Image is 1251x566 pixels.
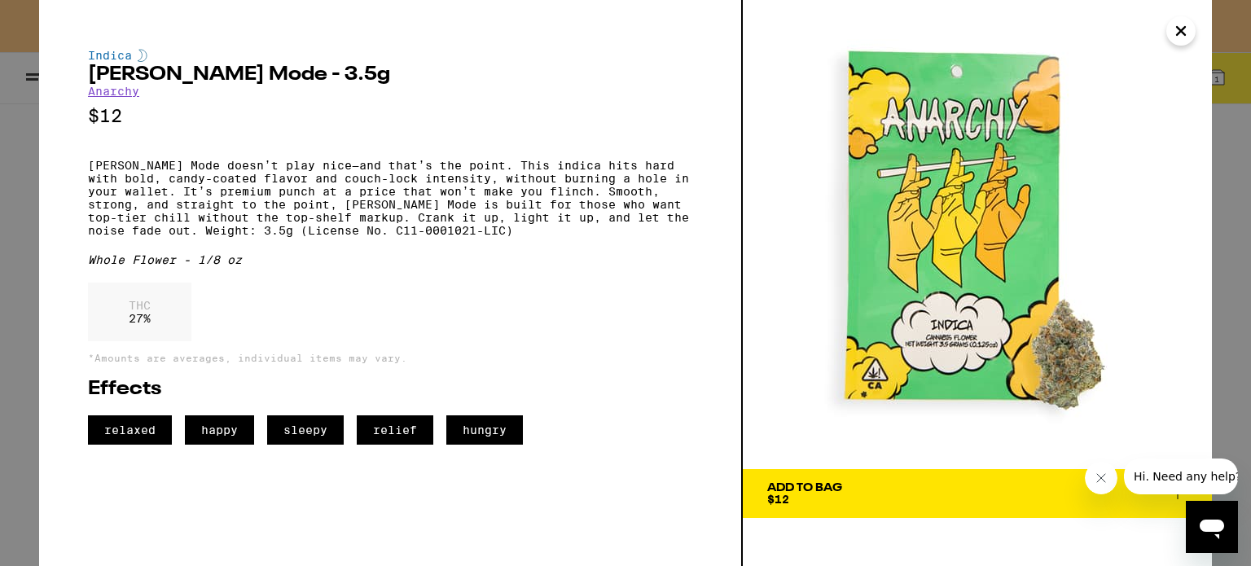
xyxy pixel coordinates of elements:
[185,415,254,445] span: happy
[88,85,139,98] a: Anarchy
[88,283,191,341] div: 27 %
[1186,501,1238,553] iframe: Button to launch messaging window
[767,482,842,494] div: Add To Bag
[88,65,692,85] h2: [PERSON_NAME] Mode - 3.5g
[129,299,151,312] p: THC
[767,493,789,506] span: $12
[446,415,523,445] span: hungry
[88,415,172,445] span: relaxed
[88,353,692,363] p: *Amounts are averages, individual items may vary.
[88,49,692,62] div: Indica
[88,380,692,399] h2: Effects
[357,415,433,445] span: relief
[88,253,692,266] div: Whole Flower - 1/8 oz
[88,106,692,126] p: $12
[267,415,344,445] span: sleepy
[1124,459,1238,494] iframe: Message from company
[138,49,147,62] img: indicaColor.svg
[1166,16,1196,46] button: Close
[1085,462,1117,494] iframe: Close message
[88,159,692,237] p: [PERSON_NAME] Mode doesn’t play nice—and that’s the point. This indica hits hard with bold, candy...
[743,469,1212,518] button: Add To Bag$12
[10,11,117,24] span: Hi. Need any help?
